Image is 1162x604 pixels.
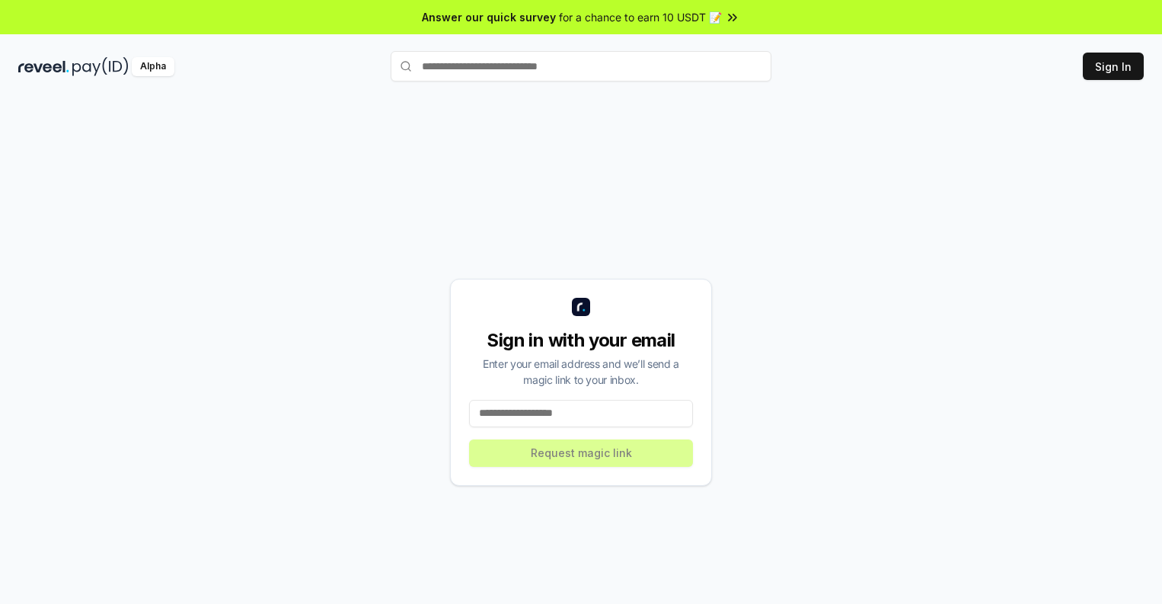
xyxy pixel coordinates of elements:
[132,57,174,76] div: Alpha
[18,57,69,76] img: reveel_dark
[469,356,693,388] div: Enter your email address and we’ll send a magic link to your inbox.
[572,298,590,316] img: logo_small
[469,328,693,353] div: Sign in with your email
[559,9,722,25] span: for a chance to earn 10 USDT 📝
[422,9,556,25] span: Answer our quick survey
[1083,53,1144,80] button: Sign In
[72,57,129,76] img: pay_id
